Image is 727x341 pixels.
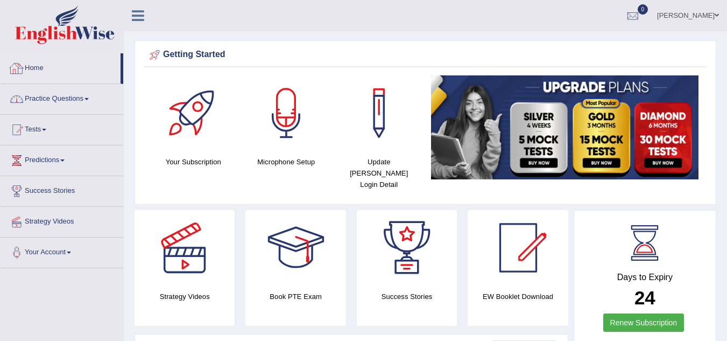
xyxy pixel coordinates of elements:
[634,287,655,308] b: 24
[338,156,420,190] h4: Update [PERSON_NAME] Login Detail
[135,291,235,302] h4: Strategy Videos
[245,156,328,168] h4: Microphone Setup
[1,53,121,80] a: Home
[357,291,457,302] h4: Success Stories
[603,314,684,332] a: Renew Subscription
[431,75,699,179] img: small5.jpg
[152,156,235,168] h4: Your Subscription
[586,273,704,282] h4: Days to Expiry
[147,47,704,63] div: Getting Started
[1,238,123,265] a: Your Account
[1,84,123,111] a: Practice Questions
[245,291,345,302] h4: Book PTE Exam
[1,145,123,172] a: Predictions
[468,291,568,302] h4: EW Booklet Download
[1,207,123,234] a: Strategy Videos
[1,115,123,142] a: Tests
[1,176,123,203] a: Success Stories
[638,4,648,15] span: 0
